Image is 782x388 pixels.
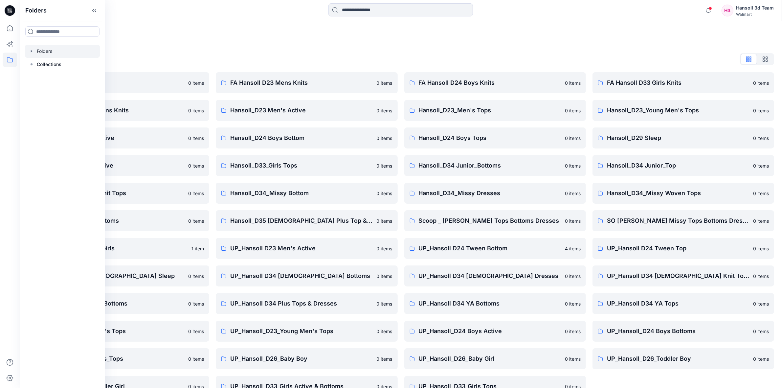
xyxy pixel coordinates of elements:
[592,348,774,369] a: UP_Hansoll_D26_Toddler Boy0 items
[419,299,561,308] p: UP_Hansoll D34 YA Bottoms
[419,133,561,143] p: Hansoll_D24 Boys Tops
[592,210,774,231] a: SO [PERSON_NAME] Missy Tops Bottoms Dresses0 items
[565,107,581,114] p: 0 items
[607,244,749,253] p: UP_Hansoll D24 Tween Top
[188,300,204,307] p: 0 items
[419,216,561,225] p: Scoop _ [PERSON_NAME] Tops Bottoms Dresses
[404,155,586,176] a: Hansoll_D34 Junior_Bottoms0 items
[230,189,372,198] p: Hansoll_D34_Missy Bottom
[188,80,204,86] p: 0 items
[753,135,769,142] p: 0 items
[377,217,392,224] p: 0 items
[377,107,392,114] p: 0 items
[28,100,209,121] a: FA Hansoll D34 Womens Knits0 items
[404,321,586,342] a: UP_Hansoll_D24 Boys Active0 items
[419,271,561,281] p: UP_Hansoll D34 [DEMOGRAPHIC_DATA] Dresses
[607,327,749,336] p: UP_Hansoll_D24 Boys Bottoms
[216,265,397,286] a: UP_Hansoll D34 [DEMOGRAPHIC_DATA] Bottoms0 items
[419,354,561,363] p: UP_Hansoll_D26_Baby Girl
[565,300,581,307] p: 0 items
[377,162,392,169] p: 0 items
[377,328,392,335] p: 0 items
[188,328,204,335] p: 0 items
[753,80,769,86] p: 0 items
[565,328,581,335] p: 0 items
[736,12,774,17] div: Walmart
[28,265,209,286] a: UP_Hansoll D29 [DEMOGRAPHIC_DATA] Sleep0 items
[377,135,392,142] p: 0 items
[592,238,774,259] a: UP_Hansoll D24 Tween Top0 items
[28,210,209,231] a: Hansoll_D34_Plus Bottoms0 items
[753,300,769,307] p: 0 items
[28,155,209,176] a: Hansoll_D33_Girls Active0 items
[230,354,372,363] p: UP_Hansoll_D26_Baby Boy
[753,245,769,252] p: 0 items
[42,271,184,281] p: UP_Hansoll D29 [DEMOGRAPHIC_DATA] Sleep
[607,299,749,308] p: UP_Hansoll D34 YA Tops
[592,293,774,314] a: UP_Hansoll D34 YA Tops0 items
[377,273,392,280] p: 0 items
[377,80,392,86] p: 0 items
[722,5,733,16] div: H3
[592,321,774,342] a: UP_Hansoll_D24 Boys Bottoms0 items
[42,106,184,115] p: FA Hansoll D34 Womens Knits
[216,348,397,369] a: UP_Hansoll_D26_Baby Boy0 items
[565,190,581,197] p: 0 items
[377,355,392,362] p: 0 items
[419,78,561,87] p: FA Hansoll D24 Boys Knits
[230,271,372,281] p: UP_Hansoll D34 [DEMOGRAPHIC_DATA] Bottoms
[404,348,586,369] a: UP_Hansoll_D26_Baby Girl0 items
[592,127,774,148] a: Hansoll_D29 Sleep0 items
[230,133,372,143] p: Hansoll_D24 Boys Bottom
[42,133,184,143] p: Hansoll_D24 Boys Active
[592,155,774,176] a: Hansoll_D34 Junior_Top0 items
[753,217,769,224] p: 0 items
[216,321,397,342] a: UP_Hansoll_D23_Young Men's Tops0 items
[592,265,774,286] a: UP_Hansoll D34 [DEMOGRAPHIC_DATA] Knit Tops0 items
[753,190,769,197] p: 0 items
[230,106,372,115] p: Hansoll_D23 Men's Active
[230,244,372,253] p: UP_Hansoll D23 Men's Active
[188,135,204,142] p: 0 items
[404,72,586,93] a: FA Hansoll D24 Boys Knits0 items
[404,100,586,121] a: Hansoll_D23_Men's Tops0 items
[753,273,769,280] p: 0 items
[230,327,372,336] p: UP_Hansoll_D23_Young Men's Tops
[607,161,749,170] p: Hansoll_D34 Junior_Top
[419,189,561,198] p: Hansoll_D34_Missy Dresses
[230,78,372,87] p: FA Hansoll D23 Mens Knits
[42,327,184,336] p: UP_Hansoll_D23_Men's Tops
[42,244,188,253] p: TWEEN Hansoll D33 Girls
[216,155,397,176] a: Hansoll_D33_Girls Tops0 items
[188,217,204,224] p: 0 items
[216,293,397,314] a: UP_Hansoll D34 Plus Tops & Dresses0 items
[191,245,204,252] p: 1 item
[565,80,581,86] p: 0 items
[188,273,204,280] p: 0 items
[28,238,209,259] a: TWEEN Hansoll D33 Girls1 item
[404,265,586,286] a: UP_Hansoll D34 [DEMOGRAPHIC_DATA] Dresses0 items
[607,354,749,363] p: UP_Hansoll_D26_Toddler Boy
[42,161,184,170] p: Hansoll_D33_Girls Active
[404,293,586,314] a: UP_Hansoll D34 YA Bottoms0 items
[216,210,397,231] a: Hansoll_D35 [DEMOGRAPHIC_DATA] Plus Top & Dresses0 items
[592,72,774,93] a: FA Hansoll D33 Girls Knits0 items
[565,162,581,169] p: 0 items
[736,4,774,12] div: Hansoll 3d Team
[42,189,184,198] p: Hansoll_D34 Missy Knit Tops
[28,183,209,204] a: Hansoll_D34 Missy Knit Tops0 items
[607,189,749,198] p: Hansoll_D34_Missy Woven Tops
[28,127,209,148] a: Hansoll_D24 Boys Active0 items
[216,100,397,121] a: Hansoll_D23 Men's Active0 items
[230,299,372,308] p: UP_Hansoll D34 Plus Tops & Dresses
[592,100,774,121] a: Hansoll_D23_Young Men's Tops0 items
[607,78,749,87] p: FA Hansoll D33 Girls Knits
[28,348,209,369] a: UP_Hansoll_D24_Boys_Tops0 items
[753,328,769,335] p: 0 items
[377,300,392,307] p: 0 items
[404,183,586,204] a: Hansoll_D34_Missy Dresses0 items
[419,106,561,115] p: Hansoll_D23_Men's Tops
[607,271,749,281] p: UP_Hansoll D34 [DEMOGRAPHIC_DATA] Knit Tops
[419,327,561,336] p: UP_Hansoll_D24 Boys Active
[188,190,204,197] p: 0 items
